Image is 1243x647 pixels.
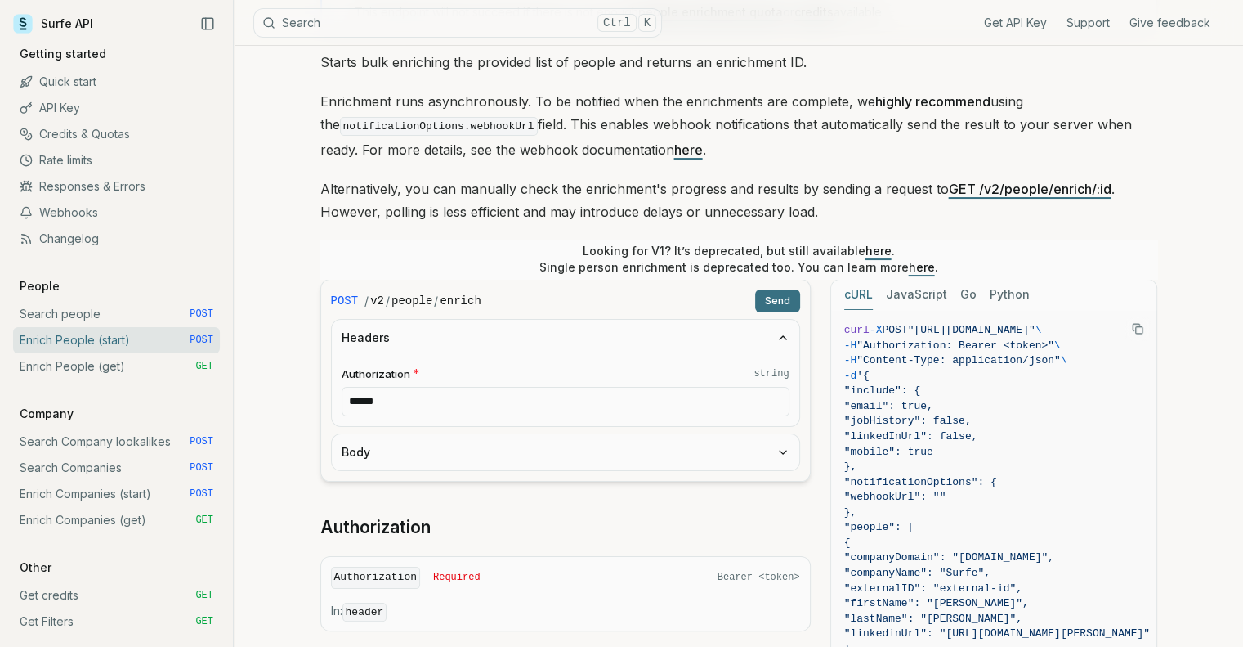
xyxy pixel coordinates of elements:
[1054,339,1061,352] span: \
[190,334,213,347] span: POST
[1129,15,1210,31] a: Give feedback
[195,360,213,373] span: GET
[856,339,1054,352] span: "Authorization: Bearer <token>"
[391,293,432,309] code: people
[844,280,873,310] button: cURL
[856,370,870,382] span: '{
[844,491,946,503] span: "webhookUrl": ""
[753,367,789,380] code: string
[949,181,1111,197] a: GET /v2/people/enrich/:id
[342,366,410,382] span: Authorization
[844,476,997,488] span: "notificationOptions": {
[844,627,1150,640] span: "linkedinUrl": "[URL][DOMAIN_NAME][PERSON_NAME]"
[190,461,213,474] span: POST
[960,280,977,310] button: Go
[331,603,800,621] p: In:
[844,415,972,427] span: "jobHistory": false,
[844,613,1022,625] span: "lastName": "[PERSON_NAME]",
[13,95,220,121] a: API Key
[13,353,220,380] a: Enrich People (get) GET
[844,370,857,382] span: -d
[195,514,213,527] span: GET
[990,280,1030,310] button: Python
[332,320,799,356] button: Headers
[386,293,390,309] span: /
[190,308,213,321] span: POST
[340,117,538,136] code: notificationOptions.webhookUrl
[13,406,80,422] p: Company
[844,446,933,458] span: "mobile": true
[253,8,662,38] button: SearchCtrlK
[856,354,1061,366] span: "Content-Type: application/json"
[984,15,1047,31] a: Get API Key
[331,293,359,309] span: POST
[195,615,213,628] span: GET
[870,324,883,336] span: -X
[320,90,1157,161] p: Enrichment runs asynchronously. To be notified when the enrichments are complete, we using the fi...
[844,430,978,443] span: "linkedInUrl": false,
[331,567,420,589] code: Authorization
[370,293,384,309] code: v2
[844,461,857,473] span: },
[440,293,481,309] code: enrich
[844,551,1054,564] span: "companyDomain": "[DOMAIN_NAME]",
[13,429,220,455] a: Search Company lookalikes POST
[1066,15,1110,31] a: Support
[13,200,220,226] a: Webhooks
[844,597,1029,609] span: "firstName": "[PERSON_NAME]",
[1125,317,1150,341] button: Copy Text
[13,173,220,200] a: Responses & Errors
[190,435,213,448] span: POST
[13,121,220,147] a: Credits & Quotas
[342,603,387,622] code: header
[195,589,213,602] span: GET
[13,507,220,533] a: Enrich Companies (get) GET
[434,293,438,309] span: /
[844,521,914,533] span: "people": [
[865,244,892,258] a: here
[13,147,220,173] a: Rate limits
[13,301,220,327] a: Search people POST
[844,537,851,549] span: {
[13,559,58,576] p: Other
[13,69,220,95] a: Quick start
[320,51,1157,74] p: Starts bulk enriching the provided list of people and returns an enrichment ID.
[13,11,93,36] a: Surfe API
[875,93,990,110] strong: highly recommend
[13,455,220,481] a: Search Companies POST
[13,226,220,252] a: Changelog
[844,582,1022,595] span: "externalID": "external-id",
[908,324,1035,336] span: "[URL][DOMAIN_NAME]"
[909,260,935,274] a: here
[638,14,656,32] kbd: K
[844,339,857,352] span: -H
[597,14,637,32] kbd: Ctrl
[674,142,703,158] a: here
[844,384,921,397] span: "include": {
[433,571,481,584] span: Required
[882,324,907,336] span: POST
[13,481,220,507] a: Enrich Companies (start) POST
[13,327,220,353] a: Enrich People (start) POST
[844,567,990,579] span: "companyName": "Surfe",
[190,487,213,501] span: POST
[320,516,431,539] a: Authorization
[1061,354,1067,366] span: \
[332,434,799,470] button: Body
[13,278,66,294] p: People
[755,290,800,312] button: Send
[539,243,938,276] p: Looking for V1? It’s deprecated, but still available . Single person enrichment is deprecated too...
[718,571,800,584] span: Bearer <token>
[13,609,220,635] a: Get Filters GET
[195,11,220,36] button: Collapse Sidebar
[364,293,369,309] span: /
[844,400,933,412] span: "email": true,
[1035,324,1042,336] span: \
[13,46,113,62] p: Getting started
[844,324,870,336] span: curl
[844,354,857,366] span: -H
[320,177,1157,223] p: Alternatively, you can manually check the enrichment's progress and results by sending a request ...
[13,582,220,609] a: Get credits GET
[886,280,947,310] button: JavaScript
[844,506,857,519] span: },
